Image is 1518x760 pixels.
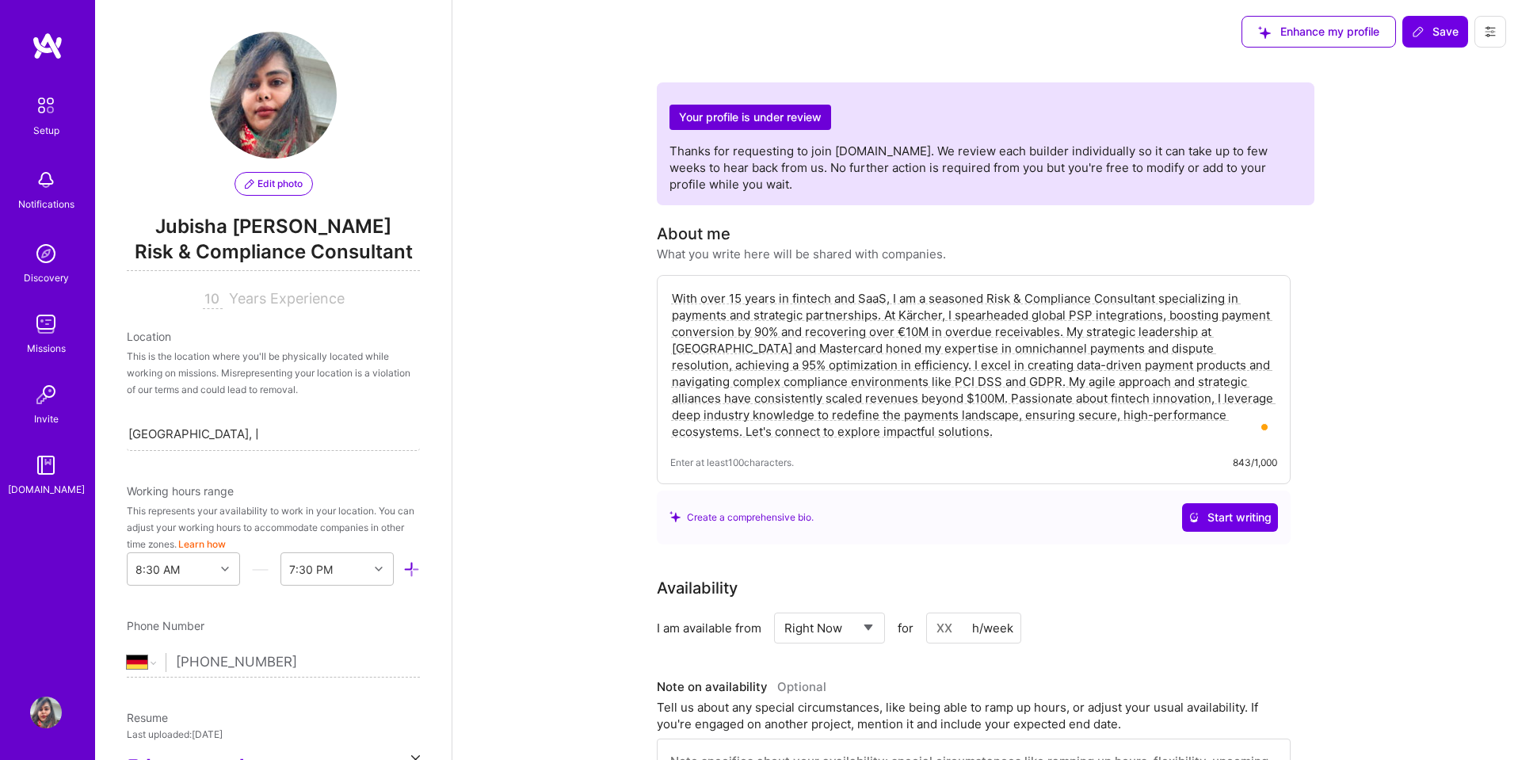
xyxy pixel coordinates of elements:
div: Notifications [18,196,74,212]
span: for [898,620,913,636]
img: teamwork [30,308,62,340]
button: Start writing [1182,503,1278,532]
button: Learn how [178,536,226,552]
h2: Your profile is under review [669,105,831,131]
span: Resume [127,711,168,724]
span: Risk & Compliance Consultant [127,239,420,271]
span: Working hours range [127,484,234,498]
img: bell [30,164,62,196]
div: h/week [972,620,1013,636]
span: Start writing [1188,510,1272,525]
div: This represents your availability to work in your location. You can adjust your working hours to ... [127,502,420,552]
div: [DOMAIN_NAME] [8,481,85,498]
img: Invite [30,379,62,411]
span: Years Experience [229,290,345,307]
img: setup [29,89,63,122]
i: icon Chevron [375,565,383,573]
span: Jubisha [PERSON_NAME] [127,215,420,239]
img: User Avatar [30,697,62,728]
div: Setup [33,122,59,139]
div: Note on availability [657,675,826,699]
button: Edit photo [235,172,313,196]
i: icon SuggestedTeams [669,511,681,522]
span: Edit photo [245,177,303,191]
img: User Avatar [210,32,337,158]
span: Enter at least 100 characters. [670,454,794,471]
div: 7:30 PM [289,561,333,578]
i: icon Chevron [221,565,229,573]
input: XX [926,613,1021,644]
div: Missions [27,340,66,357]
div: Create a comprehensive bio. [669,509,814,525]
img: guide book [30,449,62,481]
span: Thanks for requesting to join [DOMAIN_NAME]. We review each builder individually so it can take u... [669,143,1268,192]
div: Tell us about any special circumstances, like being able to ramp up hours, or adjust your usual a... [657,699,1291,732]
div: Availability [657,576,738,600]
a: User Avatar [26,697,66,728]
img: discovery [30,238,62,269]
span: Phone Number [127,619,204,632]
input: XX [203,290,223,309]
img: logo [32,32,63,60]
span: Optional [777,679,826,694]
i: icon HorizontalInLineDivider [252,561,269,578]
div: 843/1,000 [1233,454,1277,471]
div: This is the location where you'll be physically located while working on missions. Misrepresentin... [127,348,420,398]
div: Location [127,328,420,345]
div: I am available from [657,620,761,636]
div: What you write here will be shared with companies. [657,246,946,262]
button: Save [1402,16,1468,48]
div: Discovery [24,269,69,286]
div: 8:30 AM [135,561,180,578]
div: Invite [34,411,59,427]
i: icon PencilPurple [245,179,254,189]
input: +1 (000) 000-0000 [176,640,420,686]
div: Last uploaded: [DATE] [127,726,420,743]
div: About me [657,222,730,246]
textarea: To enrich screen reader interactions, please activate Accessibility in Grammarly extension settings [670,288,1277,441]
i: icon CrystalBallWhite [1188,512,1200,523]
span: Save [1412,24,1459,40]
